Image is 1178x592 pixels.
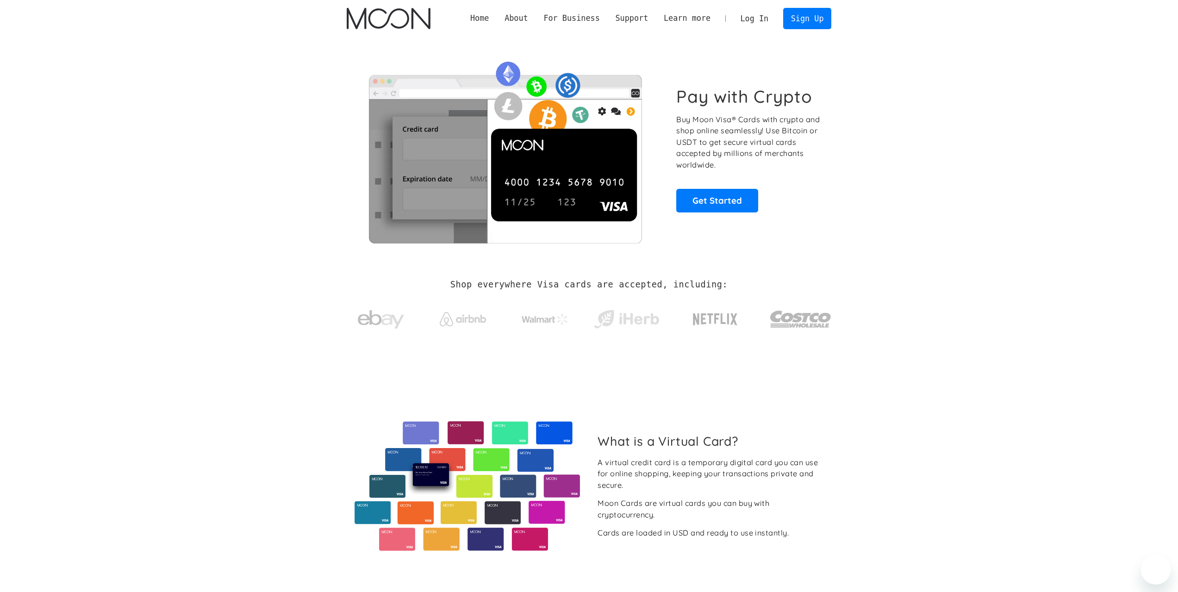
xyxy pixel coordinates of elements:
[497,12,536,24] div: About
[676,86,812,107] h1: Pay with Crypto
[770,293,832,341] a: Costco
[347,8,430,29] a: home
[674,299,757,336] a: Netflix
[347,8,430,29] img: Moon Logo
[783,8,831,29] a: Sign Up
[510,305,579,330] a: Walmart
[676,114,821,171] p: Buy Moon Visa® Cards with crypto and shop online seamlessly! Use Bitcoin or USDT to get secure vi...
[664,12,711,24] div: Learn more
[608,12,656,24] div: Support
[347,296,416,339] a: ebay
[440,312,486,326] img: Airbnb
[692,308,738,331] img: Netflix
[450,280,728,290] h2: Shop everywhere Visa cards are accepted, including:
[358,305,404,334] img: ebay
[536,12,608,24] div: For Business
[353,421,581,551] img: Virtual cards from Moon
[592,298,661,336] a: iHerb
[347,55,664,243] img: Moon Cards let you spend your crypto anywhere Visa is accepted.
[592,307,661,331] img: iHerb
[462,12,497,24] a: Home
[615,12,648,24] div: Support
[522,314,568,325] img: Walmart
[598,434,824,449] h2: What is a Virtual Card?
[770,302,832,337] img: Costco
[1141,555,1171,585] iframe: Button to launch messaging window
[598,527,789,539] div: Cards are loaded in USD and ready to use instantly.
[676,189,758,212] a: Get Started
[733,8,776,29] a: Log In
[543,12,599,24] div: For Business
[598,498,824,520] div: Moon Cards are virtual cards you can buy with cryptocurrency.
[598,457,824,491] div: A virtual credit card is a temporary digital card you can use for online shopping, keeping your t...
[505,12,528,24] div: About
[428,303,497,331] a: Airbnb
[656,12,718,24] div: Learn more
